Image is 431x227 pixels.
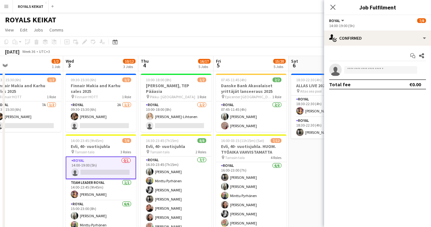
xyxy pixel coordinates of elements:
span: 10:00-18:00 (8h) [146,77,171,82]
span: 2/2 [273,77,281,82]
span: Royal [329,18,340,23]
div: UTC+3 [39,49,50,54]
span: 4 Roles [271,155,281,160]
span: 1/2 [122,77,131,82]
span: 16:30-23:45 (7h15m) [146,138,179,143]
span: Tanssin talo [150,150,169,154]
span: Finnairr HOTT [75,94,98,99]
span: Jobs [34,27,43,33]
a: Jobs [31,26,46,34]
div: 5 Jobs [274,64,285,69]
div: €0.00 [409,81,421,88]
h1: ROYALS KEIKAT [5,15,56,25]
span: View [5,27,14,33]
span: Epicenter [GEOGRAPHIC_DATA] [225,94,272,99]
h3: Job Fulfilment [324,3,431,11]
span: 1 Role [197,94,206,99]
span: Wed [66,58,74,64]
app-job-card: 07:45-11:45 (4h)2/2Danske Bank Akavalaiset yrittäjät lanseeraus 2025 Epicenter [GEOGRAPHIC_DATA]1... [216,74,286,132]
span: Edit [20,27,27,33]
span: 5 [215,62,221,69]
span: 3 Roles [120,150,131,154]
h3: Evli, 40- vuotisjuhla [141,144,211,149]
span: Thu [141,58,149,64]
span: 07:45-11:45 (4h) [221,77,246,82]
app-card-role: Royal1/118:30-22:30 (4h)[PERSON_NAME] [291,117,362,139]
app-card-role: Royal2A1/209:30-15:30 (6h)[PERSON_NAME] [66,101,136,132]
div: 3 Jobs [123,64,135,69]
a: View [3,26,16,34]
span: Tanssin talo [225,155,245,160]
span: Allas sea pool [300,89,322,94]
h3: Evli, 40- vuotisjuhla. HUOM. TYÖAIKA VAHVISTAMATTA [216,144,286,155]
span: 3 [65,62,74,69]
div: 5 Jobs [198,64,210,69]
h3: [PERSON_NAME], TEP Pääasia [141,83,211,94]
app-job-card: 18:30-22:30 (4h)2/2ALLAS LIVE 2025 Allas sea pool2 RolesRoyal1/118:30-22:30 (4h)[PERSON_NAME]Roya... [291,74,362,139]
span: 1 Role [272,94,281,99]
span: Comms [49,27,64,33]
span: 16/17 [198,59,211,64]
div: Confirmed [324,31,431,46]
span: Week 36 [21,49,36,54]
span: 6 [290,62,298,69]
a: Edit [18,26,30,34]
button: ROYALS KEIKAT [13,0,49,13]
app-card-role: Royal0/114:00-19:00 (5h) [66,156,136,179]
span: Tanssin talo [75,150,94,154]
span: 14:00-23:45 (9h45m) [71,138,103,143]
span: 7/8 [417,18,426,23]
span: 2 Roles [196,150,206,154]
span: 1/2 [52,59,60,64]
h3: Danske Bank Akavalaiset yrittäjät lanseeraus 2025 [216,83,286,94]
span: Pikku- [GEOGRAPHIC_DATA] [150,94,195,99]
button: Royal [329,18,345,23]
span: 4 [140,62,149,69]
h3: Evli, 40- vuotisjuhla [66,144,136,149]
span: 09:30-15:30 (6h) [71,77,96,82]
span: 1 Role [47,94,56,99]
span: 1/2 [47,77,56,82]
div: 1 Job [52,64,60,69]
a: Comms [47,26,66,34]
app-job-card: 09:30-15:30 (6h)1/2Finnair Makia and Karhu sales 2025 Finnairr HOTT1 RoleRoyal2A1/209:30-15:30 (6... [66,74,136,132]
app-job-card: 10:00-18:00 (8h)1/2[PERSON_NAME], TEP Pääasia Pikku- [GEOGRAPHIC_DATA]1 RoleRoyal1/210:00-18:00 (... [141,74,211,132]
div: Total fee [329,81,351,88]
span: 1 Role [122,94,131,99]
div: [DATE] [5,48,19,55]
span: 18:30-22:30 (4h) [296,77,322,82]
div: 14:00-19:00 (5h) [329,23,426,28]
span: 1/2 [197,77,206,82]
span: 7/8 [122,138,131,143]
span: 10/12 [123,59,135,64]
span: Sat [291,58,298,64]
app-card-role: Team Leader Royal1/114:00-23:45 (9h45m)[PERSON_NAME] [66,179,136,201]
span: 15/20 [273,59,286,64]
span: 16:00-03:15 (11h15m) (Sat) [221,138,264,143]
span: Fri [216,58,221,64]
h3: ALLAS LIVE 2025 [291,83,362,88]
app-card-role: Royal1/210:00-18:00 (8h)[PERSON_NAME]-Lihtonen [141,101,211,132]
h3: Finnair Makia and Karhu sales 2025 [66,83,136,94]
span: 8/8 [197,138,206,143]
span: 7/12 [271,138,281,143]
app-card-role: Royal1/118:30-22:30 (4h)[PERSON_NAME] [291,96,362,117]
app-card-role: Royal2/207:45-11:45 (4h)[PERSON_NAME][PERSON_NAME] [216,101,286,132]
